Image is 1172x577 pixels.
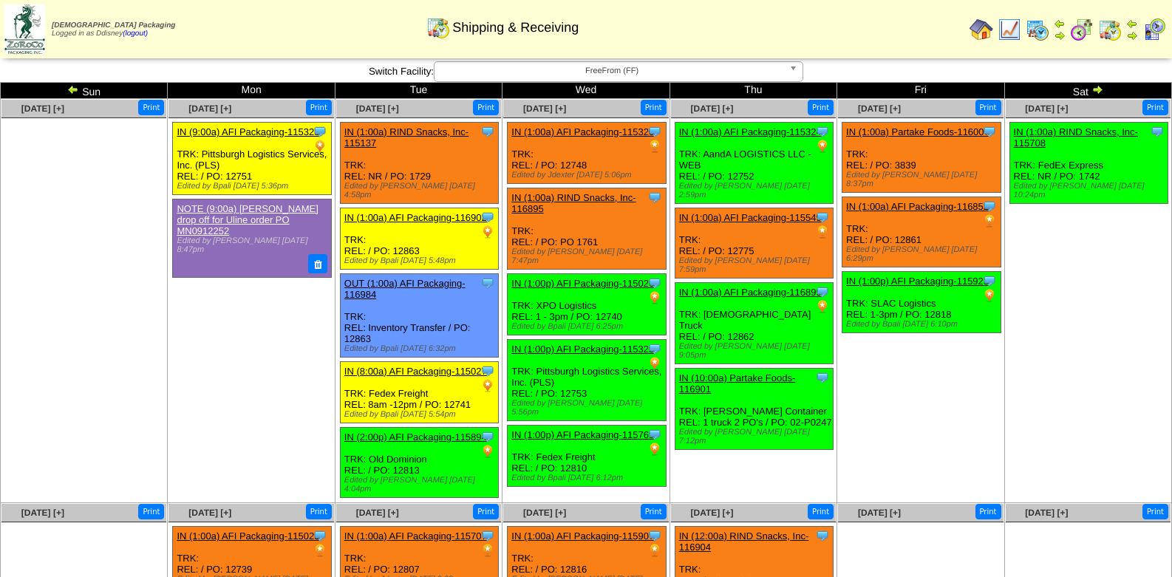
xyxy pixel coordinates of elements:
[1126,18,1138,30] img: arrowleft.gif
[340,274,498,358] div: TRK: REL: Inventory Transfer / PO: 12863
[815,139,830,154] img: PO
[508,340,666,421] div: TRK: Pittsburgh Logistics Services, Inc. (PLS) REL: / PO: 12753
[508,274,666,335] div: TRK: XPO Logistics REL: 1 - 3pm / PO: 12740
[480,276,495,290] img: Tooltip
[982,199,997,214] img: Tooltip
[344,278,466,300] a: OUT (1:00a) AFI Packaging-116984
[511,530,654,542] a: IN (1:00a) AFI Packaging-115907
[480,378,495,393] img: PO
[1025,508,1068,518] span: [DATE] [+]
[1025,103,1068,114] span: [DATE] [+]
[641,100,667,115] button: Print
[511,126,654,137] a: IN (1:00a) AFI Packaging-115320
[846,171,1000,188] div: Edited by [PERSON_NAME] [DATE] 8:37pm
[690,508,733,518] a: [DATE] [+]
[473,100,499,115] button: Print
[452,20,579,35] span: Shipping & Receiving
[508,426,666,487] div: TRK: Fedex Freight REL: / PO: 12810
[480,210,495,225] img: Tooltip
[173,123,331,195] div: TRK: Pittsburgh Logistics Services, Inc. (PLS) REL: / PO: 12751
[340,123,498,204] div: TRK: REL: NR / PO: 1729
[523,103,566,114] span: [DATE] [+]
[344,212,487,223] a: IN (1:00a) AFI Packaging-116902
[138,504,164,519] button: Print
[647,276,662,290] img: Tooltip
[511,474,665,482] div: Edited by Bpali [DATE] 6:12pm
[679,256,833,274] div: Edited by [PERSON_NAME] [DATE] 7:59pm
[647,356,662,371] img: PO
[647,190,662,205] img: Tooltip
[679,287,822,298] a: IN (1:00a) AFI Packaging-116899
[679,428,833,445] div: Edited by [PERSON_NAME] [DATE] 7:12pm
[188,508,231,518] span: [DATE] [+]
[523,508,566,518] a: [DATE] [+]
[308,254,327,273] button: Delete Note
[508,188,666,270] div: TRK: REL: / PO: PO 1761
[1091,83,1103,95] img: arrowright.gif
[679,372,796,395] a: IN (10:00a) Partake Foods-116901
[842,197,1001,267] div: TRK: REL: / PO: 12861
[344,366,487,377] a: IN (8:00a) AFI Packaging-115027
[1142,18,1166,41] img: calendarcustomer.gif
[815,210,830,225] img: Tooltip
[808,504,834,519] button: Print
[138,100,164,115] button: Print
[340,362,498,423] div: TRK: Fedex Freight REL: 8am -12pm / PO: 12741
[675,283,833,364] div: TRK: [DEMOGRAPHIC_DATA] Truck REL: / PO: 12862
[675,123,833,204] div: TRK: AandA LOGISTICS LLC - WEB REL: / PO: 12752
[344,344,498,353] div: Edited by Bpali [DATE] 6:32pm
[480,363,495,378] img: Tooltip
[511,278,654,289] a: IN (1:00p) AFI Packaging-115026
[356,103,399,114] span: [DATE] [+]
[679,182,833,199] div: Edited by [PERSON_NAME] [DATE] 2:59pm
[846,245,1000,263] div: Edited by [PERSON_NAME] [DATE] 6:29pm
[858,508,901,518] a: [DATE] [+]
[21,508,64,518] span: [DATE] [+]
[675,208,833,279] div: TRK: REL: / PO: 12775
[679,126,822,137] a: IN (1:00a) AFI Packaging-115324
[982,214,997,228] img: PO
[508,123,666,184] div: TRK: REL: / PO: 12748
[344,431,487,443] a: IN (2:00p) AFI Packaging-115894
[647,290,662,305] img: PO
[480,225,495,239] img: PO
[970,18,993,41] img: home.gif
[344,476,498,494] div: Edited by [PERSON_NAME] [DATE] 4:04pm
[647,543,662,558] img: PO
[1026,18,1049,41] img: calendarprod.gif
[1004,83,1171,99] td: Sat
[473,504,499,519] button: Print
[846,126,989,137] a: IN (1:00a) Partake Foods-116007
[52,21,175,30] span: [DEMOGRAPHIC_DATA] Packaging
[837,83,1004,99] td: Fri
[188,103,231,114] span: [DATE] [+]
[123,30,148,38] a: (logout)
[647,427,662,442] img: Tooltip
[313,528,327,543] img: Tooltip
[340,208,498,270] div: TRK: REL: / PO: 12863
[344,256,498,265] div: Edited by Bpali [DATE] 5:48pm
[1070,18,1094,41] img: calendarblend.gif
[1014,182,1168,199] div: Edited by [PERSON_NAME] [DATE] 10:24pm
[815,124,830,139] img: Tooltip
[426,16,450,39] img: calendarinout.gif
[177,203,318,236] a: NOTE (9:00a) [PERSON_NAME] drop off for Uline order PO MN0912252
[335,83,502,99] td: Tue
[679,212,822,223] a: IN (1:00a) AFI Packaging-115549
[356,508,399,518] span: [DATE] [+]
[344,126,469,148] a: IN (1:00a) RIND Snacks, Inc-115137
[690,103,733,114] span: [DATE] [+]
[511,429,654,440] a: IN (1:00p) AFI Packaging-115769
[511,399,665,417] div: Edited by [PERSON_NAME] [DATE] 5:56pm
[67,83,79,95] img: arrowleft.gif
[647,341,662,356] img: Tooltip
[647,124,662,139] img: Tooltip
[846,201,989,212] a: IN (1:00a) AFI Packaging-116852
[679,530,809,553] a: IN (12:00a) RIND Snacks, Inc-116904
[975,100,1001,115] button: Print
[480,543,495,558] img: PO
[1098,18,1122,41] img: calendarinout.gif
[511,322,665,331] div: Edited by Bpali [DATE] 6:25pm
